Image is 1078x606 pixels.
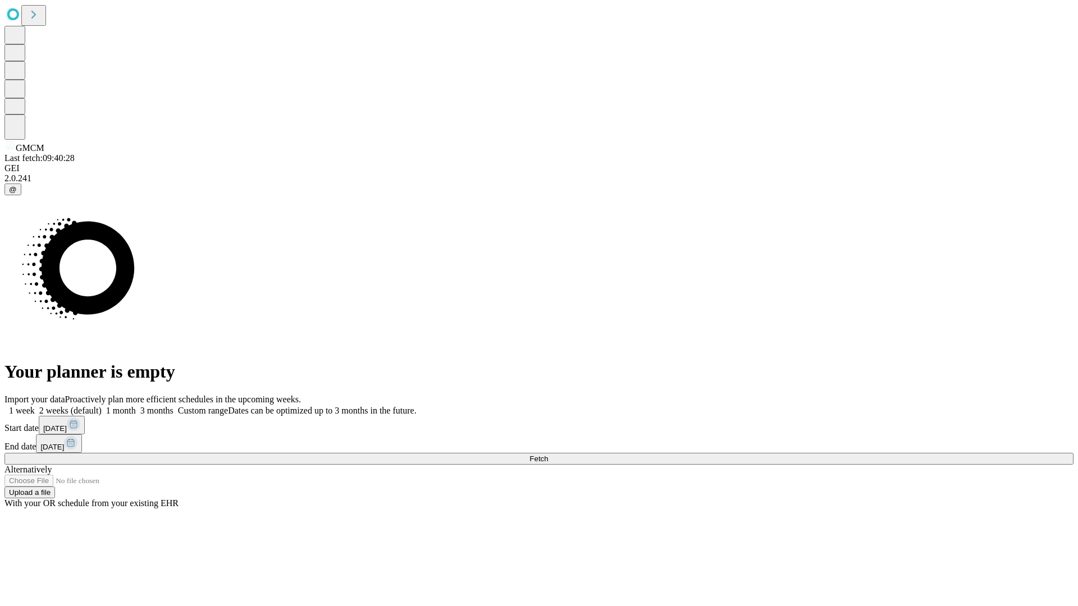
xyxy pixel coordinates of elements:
[39,416,85,434] button: [DATE]
[228,406,416,415] span: Dates can be optimized up to 3 months in the future.
[4,183,21,195] button: @
[43,424,67,433] span: [DATE]
[178,406,228,415] span: Custom range
[4,416,1074,434] div: Start date
[39,406,102,415] span: 2 weeks (default)
[4,486,55,498] button: Upload a file
[140,406,173,415] span: 3 months
[36,434,82,453] button: [DATE]
[16,143,44,153] span: GMCM
[9,185,17,194] span: @
[4,465,52,474] span: Alternatively
[4,498,179,508] span: With your OR schedule from your existing EHR
[4,163,1074,173] div: GEI
[529,454,548,463] span: Fetch
[4,453,1074,465] button: Fetch
[4,434,1074,453] div: End date
[9,406,35,415] span: 1 week
[106,406,136,415] span: 1 month
[65,394,301,404] span: Proactively plan more efficient schedules in the upcoming weeks.
[40,443,64,451] span: [DATE]
[4,394,65,404] span: Import your data
[4,173,1074,183] div: 2.0.241
[4,361,1074,382] h1: Your planner is empty
[4,153,75,163] span: Last fetch: 09:40:28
